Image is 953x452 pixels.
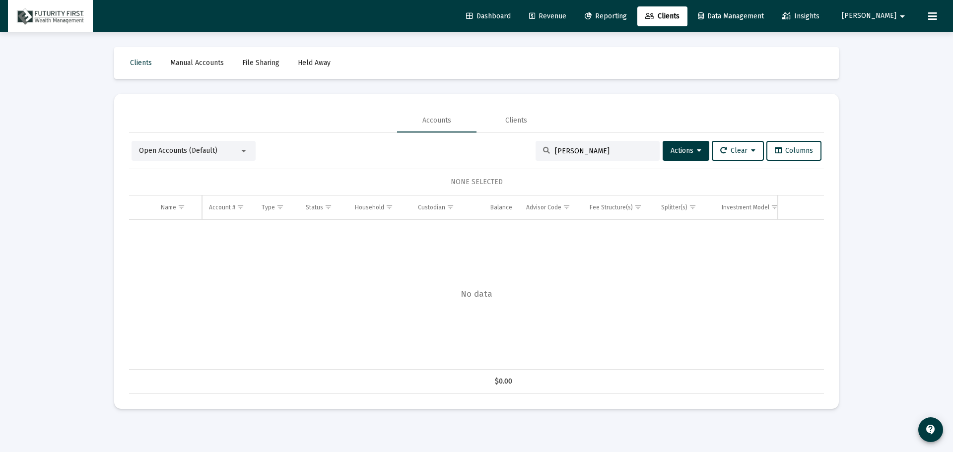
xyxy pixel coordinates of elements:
span: Reporting [585,12,627,20]
span: Revenue [529,12,566,20]
a: Clients [637,6,687,26]
div: Splitter(s) [661,203,687,211]
span: Insights [782,12,819,20]
button: Actions [663,141,709,161]
td: Column Account # [202,195,255,219]
div: Advisor Code [526,203,561,211]
div: NONE SELECTED [137,177,816,187]
td: Column Status [299,195,348,219]
mat-icon: arrow_drop_down [896,6,908,26]
span: File Sharing [242,59,279,67]
a: Data Management [690,6,772,26]
div: Type [262,203,275,211]
td: Column Investment Model [715,195,794,219]
span: Show filter options for column 'Household' [386,203,393,211]
span: Show filter options for column 'Account #' [237,203,244,211]
a: File Sharing [234,53,287,73]
div: Custodian [418,203,445,211]
td: Column Fee Structure(s) [583,195,655,219]
a: Manual Accounts [162,53,232,73]
a: Clients [122,53,160,73]
div: Fee Structure(s) [590,203,633,211]
span: Show filter options for column 'Investment Model' [771,203,778,211]
input: Search [555,147,652,155]
div: Account # [209,203,235,211]
span: Open Accounts (Default) [139,146,217,155]
span: Show filter options for column 'Type' [276,203,284,211]
div: Data grid [129,195,824,394]
span: Show filter options for column 'Fee Structure(s)' [634,203,642,211]
span: Clear [720,146,755,155]
a: Reporting [577,6,635,26]
div: Accounts [422,116,451,126]
button: Clear [712,141,764,161]
div: Investment Model [722,203,769,211]
a: Held Away [290,53,339,73]
span: Clients [130,59,152,67]
div: Status [306,203,323,211]
mat-icon: contact_support [925,424,937,436]
a: Dashboard [458,6,519,26]
div: Clients [505,116,527,126]
span: Show filter options for column 'Splitter(s)' [689,203,696,211]
div: Name [161,203,176,211]
td: Column Splitter(s) [654,195,715,219]
span: Actions [671,146,701,155]
td: Column Advisor Code [519,195,583,219]
td: Column Name [154,195,202,219]
span: Show filter options for column 'Custodian' [447,203,454,211]
span: Show filter options for column 'Advisor Code' [563,203,570,211]
img: Dashboard [15,6,85,26]
span: Data Management [698,12,764,20]
span: Held Away [298,59,331,67]
td: Column Type [255,195,299,219]
td: Column Household [348,195,411,219]
span: Dashboard [466,12,511,20]
td: Column Balance [472,195,519,219]
span: [PERSON_NAME] [842,12,896,20]
div: $0.00 [479,377,512,387]
span: Manual Accounts [170,59,224,67]
a: Revenue [521,6,574,26]
span: Clients [645,12,680,20]
div: Balance [490,203,512,211]
a: Insights [774,6,827,26]
button: [PERSON_NAME] [830,6,920,26]
button: Columns [766,141,821,161]
span: Show filter options for column 'Name' [178,203,185,211]
span: Show filter options for column 'Status' [325,203,332,211]
td: Column Custodian [411,195,472,219]
div: Household [355,203,384,211]
span: Columns [775,146,813,155]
